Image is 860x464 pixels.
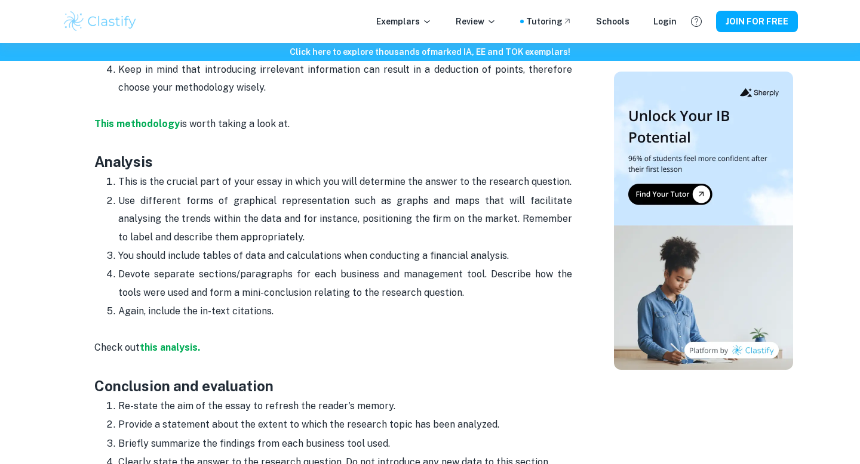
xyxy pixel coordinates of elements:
[526,15,572,28] a: Tutoring
[118,61,572,97] p: Keep in mind that introducing irrelevant information can result in a deduction of points, therefo...
[596,15,629,28] a: Schools
[118,302,572,320] p: Again, include the in-text citations.
[118,416,572,434] p: Provide a statement about the extent to which the research topic has been analyzed.
[716,11,798,32] button: JOIN FOR FREE
[614,72,793,370] img: Thumbnail
[140,342,200,353] a: this analysis.
[118,265,572,302] p: Devote separate sections/paragraphs for each business and management tool. Describe how the tools...
[653,15,677,28] a: Login
[2,45,858,58] h6: Click here to explore thousands of marked IA, EE and TOK exemplars !
[376,15,432,28] p: Exemplars
[94,339,572,357] p: Check out
[94,97,572,151] p: is worth taking a look at.
[118,173,572,191] p: This is the crucial part of your essay in which you will determine the answer to the research que...
[94,375,572,397] h3: Conclusion and evaluation
[456,15,496,28] p: Review
[118,192,572,246] p: Use different forms of graphical representation such as graphs and maps that will facilitate anal...
[62,10,138,33] img: Clastify logo
[94,118,180,129] a: This methodology
[686,11,707,32] button: Help and Feedback
[118,397,572,415] p: Re-state the aim of the essay to refresh the reader's memory.
[94,151,572,172] h3: Analysis
[118,435,572,453] p: Briefly summarize the findings from each business tool used.
[118,247,572,265] p: You should include tables of data and calculations when conducting a financial analysis.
